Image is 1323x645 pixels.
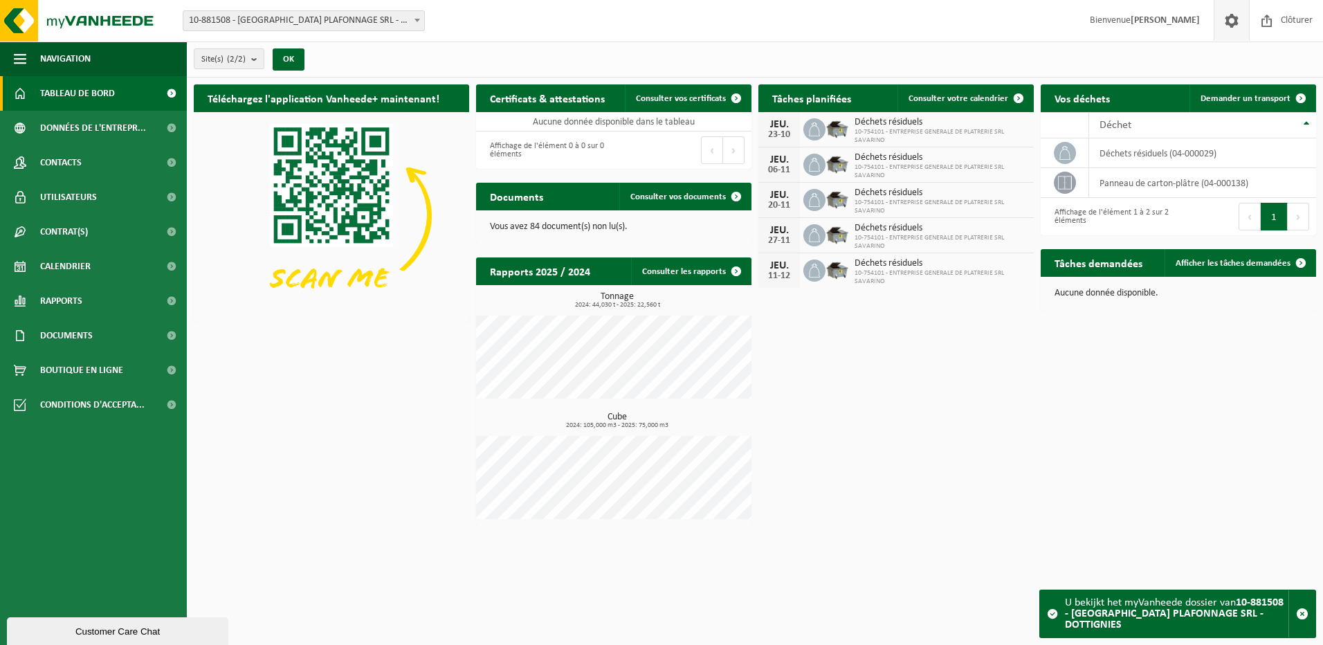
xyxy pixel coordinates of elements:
[765,190,793,201] div: JEU.
[40,353,123,388] span: Boutique en ligne
[825,222,849,246] img: WB-5000-GAL-GY-01
[227,55,246,64] count: (2/2)
[273,48,304,71] button: OK
[476,84,619,111] h2: Certificats & attestations
[40,180,97,215] span: Utilisateurs
[855,128,1027,145] span: 10-754101 - ENTREPRISE GENERALE DE PLATRERIE SRL SAVARINO
[625,84,750,112] a: Consulter vos certificats
[183,11,424,30] span: 10-881508 - HAINAUT PLAFONNAGE SRL - DOTTIGNIES
[825,187,849,210] img: WB-5000-GAL-GY-01
[825,257,849,281] img: WB-5000-GAL-GY-01
[1189,84,1315,112] a: Demander un transport
[194,48,264,69] button: Site(s)(2/2)
[765,130,793,140] div: 23-10
[201,49,246,70] span: Site(s)
[619,183,750,210] a: Consulter vos documents
[40,388,145,422] span: Conditions d'accepta...
[483,412,751,429] h3: Cube
[855,117,1027,128] span: Déchets résiduels
[855,269,1027,286] span: 10-754101 - ENTREPRISE GENERALE DE PLATRERIE SRL SAVARINO
[1065,597,1284,630] strong: 10-881508 - [GEOGRAPHIC_DATA] PLAFONNAGE SRL - DOTTIGNIES
[1100,120,1131,131] span: Déchet
[476,257,604,284] h2: Rapports 2025 / 2024
[630,192,726,201] span: Consulter vos documents
[855,258,1027,269] span: Déchets résiduels
[40,249,91,284] span: Calendrier
[825,116,849,140] img: WB-5000-GAL-GY-01
[909,94,1008,103] span: Consulter votre calendrier
[701,136,723,164] button: Previous
[765,271,793,281] div: 11-12
[1261,203,1288,230] button: 1
[765,236,793,246] div: 27-11
[1041,84,1124,111] h2: Vos déchets
[825,152,849,175] img: WB-5000-GAL-GY-01
[631,257,750,285] a: Consulter les rapports
[194,112,469,319] img: Download de VHEPlus App
[765,165,793,175] div: 06-11
[765,154,793,165] div: JEU.
[483,135,607,165] div: Affichage de l'élément 0 à 0 sur 0 éléments
[476,112,751,131] td: Aucune donnée disponible dans le tableau
[855,234,1027,251] span: 10-754101 - ENTREPRISE GENERALE DE PLATRERIE SRL SAVARINO
[855,223,1027,234] span: Déchets résiduels
[483,302,751,309] span: 2024: 44,030 t - 2025: 22,560 t
[194,84,453,111] h2: Téléchargez l'application Vanheede+ maintenant!
[183,10,425,31] span: 10-881508 - HAINAUT PLAFONNAGE SRL - DOTTIGNIES
[855,163,1027,180] span: 10-754101 - ENTREPRISE GENERALE DE PLATRERIE SRL SAVARINO
[765,119,793,130] div: JEU.
[483,292,751,309] h3: Tonnage
[1201,94,1290,103] span: Demander un transport
[490,222,738,232] p: Vous avez 84 document(s) non lu(s).
[855,152,1027,163] span: Déchets résiduels
[40,76,115,111] span: Tableau de bord
[1089,168,1316,198] td: panneau de carton-plâtre (04-000138)
[897,84,1032,112] a: Consulter votre calendrier
[1055,289,1302,298] p: Aucune donnée disponible.
[636,94,726,103] span: Consulter vos certificats
[1065,590,1288,637] div: U bekijkt het myVanheede dossier van
[7,615,231,645] iframe: chat widget
[1048,201,1171,232] div: Affichage de l'élément 1 à 2 sur 2 éléments
[758,84,865,111] h2: Tâches planifiées
[765,201,793,210] div: 20-11
[723,136,745,164] button: Next
[1288,203,1309,230] button: Next
[765,260,793,271] div: JEU.
[40,42,91,76] span: Navigation
[855,188,1027,199] span: Déchets résiduels
[40,145,82,180] span: Contacts
[765,225,793,236] div: JEU.
[855,199,1027,215] span: 10-754101 - ENTREPRISE GENERALE DE PLATRERIE SRL SAVARINO
[1089,138,1316,168] td: déchets résiduels (04-000029)
[1041,249,1156,276] h2: Tâches demandées
[40,215,88,249] span: Contrat(s)
[1176,259,1290,268] span: Afficher les tâches demandées
[1131,15,1200,26] strong: [PERSON_NAME]
[476,183,557,210] h2: Documents
[40,318,93,353] span: Documents
[40,284,82,318] span: Rapports
[1239,203,1261,230] button: Previous
[40,111,146,145] span: Données de l'entrepr...
[483,422,751,429] span: 2024: 105,000 m3 - 2025: 75,000 m3
[1165,249,1315,277] a: Afficher les tâches demandées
